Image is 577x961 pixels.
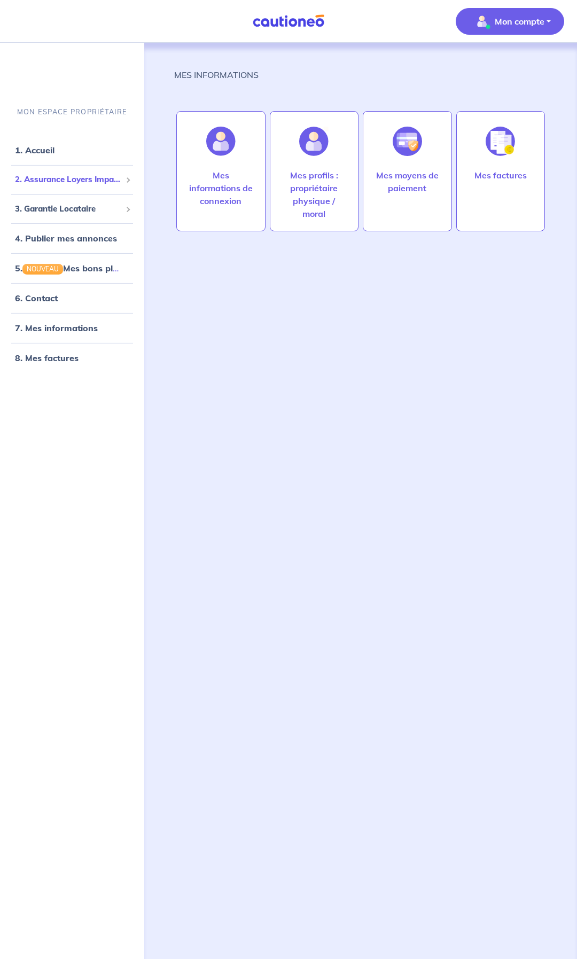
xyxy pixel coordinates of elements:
a: 7. Mes informations [15,323,98,333]
div: 6. Contact [4,287,140,309]
p: MON ESPACE PROPRIÉTAIRE [17,107,127,117]
p: Mon compte [495,15,544,28]
img: illu_credit_card_no_anim.svg [393,127,422,156]
a: 8. Mes factures [15,353,79,363]
img: illu_account_valid_menu.svg [473,13,490,30]
a: 5.NOUVEAUMes bons plans [15,263,128,274]
p: Mes factures [474,169,527,182]
img: Cautioneo [248,14,329,28]
span: 2. Assurance Loyers Impayés [15,174,121,186]
a: 6. Contact [15,293,58,303]
p: MES INFORMATIONS [174,68,259,81]
div: 4. Publier mes annonces [4,228,140,249]
div: 2. Assurance Loyers Impayés [4,169,140,190]
span: 3. Garantie Locataire [15,203,121,215]
a: 1. Accueil [15,145,54,155]
button: illu_account_valid_menu.svgMon compte [456,8,564,35]
div: 5.NOUVEAUMes bons plans [4,257,140,279]
img: illu_invoice.svg [486,127,515,156]
p: Mes moyens de paiement [374,169,441,194]
div: 3. Garantie Locataire [4,199,140,220]
div: 8. Mes factures [4,347,140,369]
p: Mes profils : propriétaire physique / moral [281,169,348,220]
p: Mes informations de connexion [188,169,254,207]
div: 1. Accueil [4,139,140,161]
img: illu_account.svg [206,127,236,156]
a: 4. Publier mes annonces [15,233,117,244]
img: illu_account_add.svg [299,127,329,156]
div: 7. Mes informations [4,317,140,339]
